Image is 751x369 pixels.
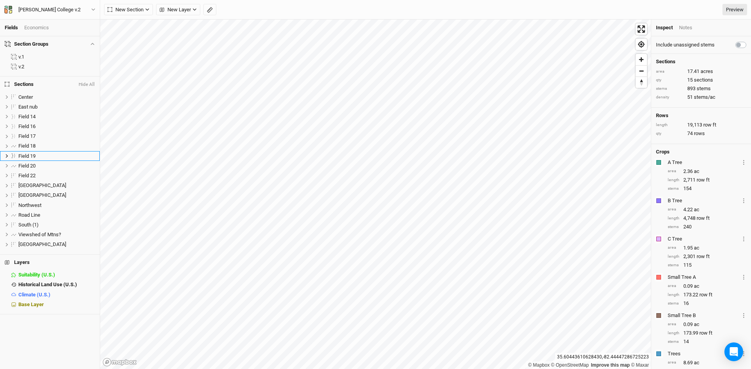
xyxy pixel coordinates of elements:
[668,176,746,184] div: 2,711
[656,85,746,92] div: 893
[18,6,81,14] div: Warren Wilson College v.2
[18,173,36,178] span: Field 22
[636,54,647,65] button: Zoom in
[668,224,679,230] div: stems
[18,114,36,119] span: Field 14
[551,362,589,368] a: OpenStreetMap
[18,94,33,100] span: Center
[656,86,683,92] div: stems
[4,5,96,14] button: [PERSON_NAME] College v.2
[741,349,746,358] button: Crop Usage
[18,153,36,159] span: Field 19
[89,41,95,46] button: Show section groups
[18,153,95,159] div: Field 19
[18,64,95,70] div: v.2
[668,223,746,230] div: 240
[160,6,191,14] span: New Layer
[636,39,647,50] button: Find my location
[656,41,715,48] label: Include unassigned stems
[18,123,95,130] div: Field 16
[18,222,95,228] div: South (1)
[18,202,95,209] div: Northwest
[18,272,55,278] span: Suitability (U.S.)
[656,122,683,128] div: length
[694,130,705,137] span: rows
[741,273,746,282] button: Crop Usage
[679,24,692,31] div: Notes
[656,112,746,119] h4: Rows
[100,20,651,369] canvas: Map
[18,232,61,237] span: Viewshed of Mtns?
[694,321,699,328] span: ac
[18,173,95,179] div: Field 22
[631,362,649,368] a: Maxar
[591,362,630,368] a: Improve this map
[668,300,746,307] div: 16
[741,196,746,205] button: Crop Usage
[668,245,679,251] div: area
[701,68,713,75] span: acres
[668,159,740,166] div: A Tree
[694,244,699,251] span: ac
[694,77,713,84] span: sections
[18,192,95,198] div: North East
[668,321,746,328] div: 0.09
[668,235,740,242] div: C Tree
[5,81,34,87] span: Sections
[668,321,679,327] div: area
[18,232,95,238] div: Viewshed of Mtns?
[697,215,710,222] span: row ft
[108,6,144,14] span: New Section
[156,4,200,16] button: New Layer
[18,54,95,60] div: v.1
[18,182,95,189] div: North Center
[668,350,740,357] div: Trees
[656,69,683,75] div: area
[5,25,18,30] a: Fields
[668,186,679,192] div: stems
[78,82,95,87] button: Hide All
[18,94,95,100] div: Center
[668,244,746,251] div: 1.95
[699,330,712,337] span: row ft
[668,339,679,345] div: stems
[668,262,746,269] div: 115
[668,292,679,298] div: length
[694,94,715,101] span: stems/ac
[668,291,746,298] div: 173.22
[18,301,95,308] div: Base Layer
[18,282,95,288] div: Historical Land Use (U.S.)
[656,68,746,75] div: 17.41
[694,283,699,290] span: ac
[18,182,66,188] span: [GEOGRAPHIC_DATA]
[555,353,651,361] div: 35.60443610628430 , -82.44447286725223
[668,330,679,336] div: length
[668,262,679,268] div: stems
[18,241,95,248] div: West Center
[668,274,740,281] div: Small Tree A
[668,254,679,260] div: length
[5,41,49,47] div: Section Groups
[668,215,746,222] div: 4,748
[18,104,95,110] div: East nub
[18,301,44,307] span: Base Layer
[18,292,50,298] span: Climate (U.S.)
[636,66,647,77] span: Zoom out
[636,77,647,88] button: Reset bearing to north
[699,291,712,298] span: row ft
[18,104,38,110] span: East nub
[636,23,647,35] button: Enter fullscreen
[18,133,95,139] div: Field 17
[18,282,77,287] span: Historical Land Use (U.S.)
[741,311,746,320] button: Crop Usage
[18,143,95,149] div: Field 18
[18,163,36,169] span: Field 20
[668,330,746,337] div: 173.99
[668,360,679,365] div: area
[668,338,746,345] div: 14
[18,133,36,139] span: Field 17
[668,253,746,260] div: 2,301
[668,177,679,183] div: length
[656,149,670,155] h4: Crops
